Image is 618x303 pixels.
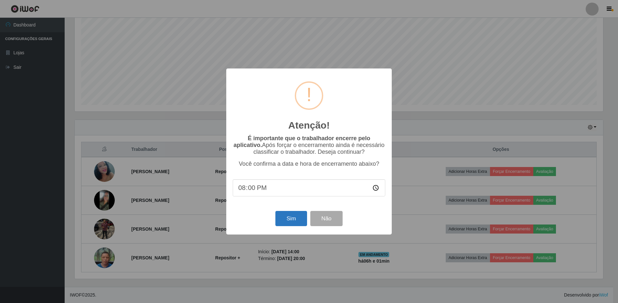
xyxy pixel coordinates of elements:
[288,120,330,131] h2: Atenção!
[275,211,307,226] button: Sim
[310,211,342,226] button: Não
[233,135,370,148] b: É importante que o trabalhador encerre pelo aplicativo.
[233,161,385,167] p: Você confirma a data e hora de encerramento abaixo?
[233,135,385,155] p: Após forçar o encerramento ainda é necessário classificar o trabalhador. Deseja continuar?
